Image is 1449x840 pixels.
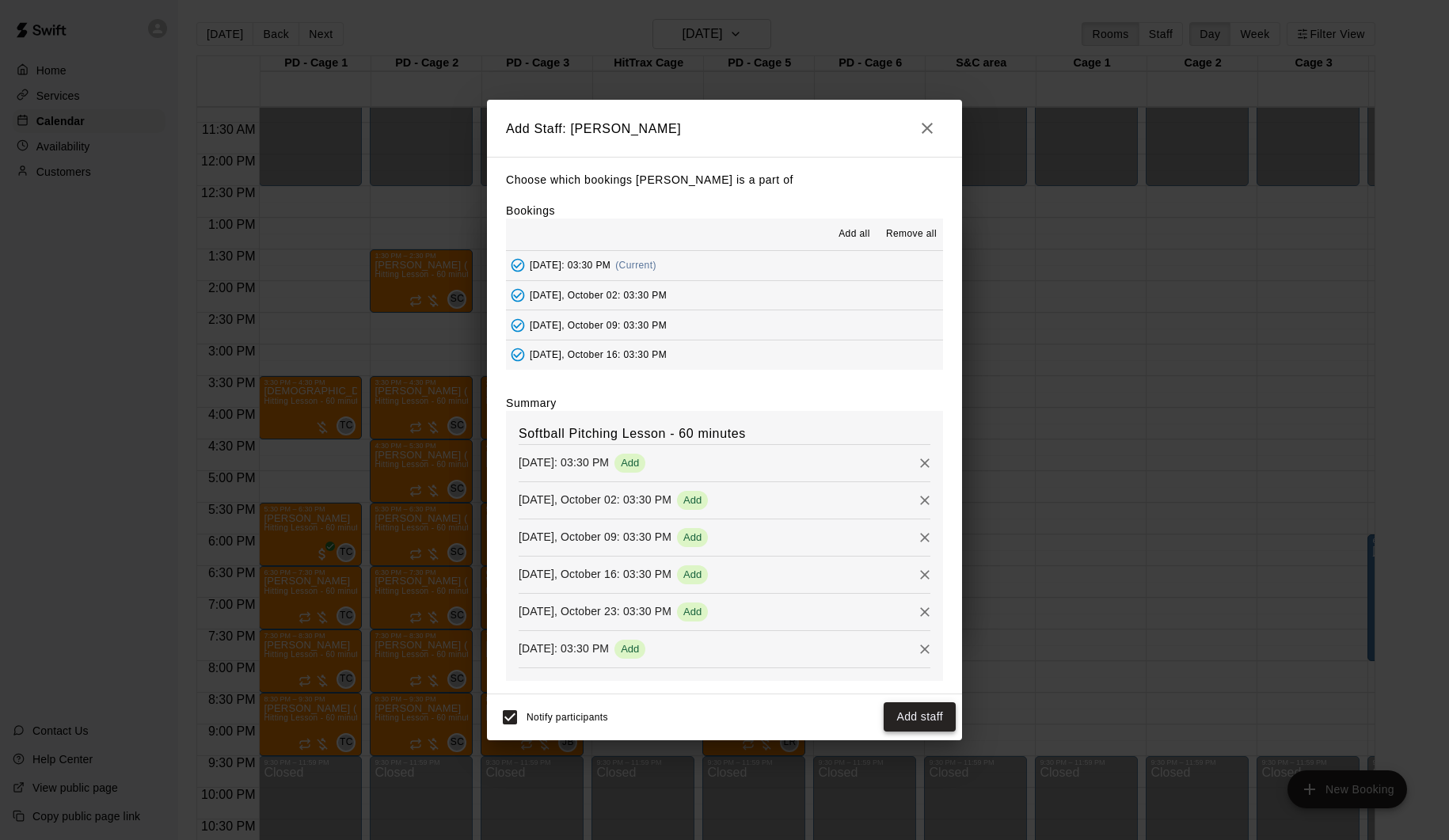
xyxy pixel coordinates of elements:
[519,424,930,444] h6: Softball Pitching Lesson - 60 minutes
[530,349,667,360] span: [DATE], October 16: 03:30 PM
[614,643,645,655] span: Add
[506,343,530,367] button: Added - Collect Payment
[913,637,937,661] button: Remove
[506,340,943,370] button: Added - Collect Payment[DATE], October 16: 03:30 PM
[506,204,555,217] label: Bookings
[677,531,708,543] span: Add
[530,260,610,271] span: [DATE]: 03:30 PM
[913,488,937,512] button: Remove
[506,251,943,280] button: Added - Collect Payment[DATE]: 03:30 PM(Current)
[506,283,530,307] button: Added - Collect Payment
[527,712,608,723] span: Notify participants
[886,226,937,242] span: Remove all
[913,526,937,549] button: Remove
[519,640,609,656] p: [DATE]: 03:30 PM
[615,260,656,271] span: (Current)
[487,100,962,157] h2: Add Staff: [PERSON_NAME]
[519,603,671,619] p: [DATE], October 23: 03:30 PM
[913,451,937,475] button: Remove
[839,226,870,242] span: Add all
[519,566,671,582] p: [DATE], October 16: 03:30 PM
[506,395,557,411] label: Summary
[614,457,645,469] span: Add
[913,600,937,624] button: Remove
[530,319,667,330] span: [DATE], October 09: 03:30 PM
[506,314,530,337] button: Added - Collect Payment
[530,289,667,300] span: [DATE], October 02: 03:30 PM
[677,568,708,580] span: Add
[913,563,937,587] button: Remove
[884,702,956,732] button: Add staff
[880,222,943,247] button: Remove all
[519,492,671,507] p: [DATE], October 02: 03:30 PM
[829,222,880,247] button: Add all
[506,170,943,190] p: Choose which bookings [PERSON_NAME] is a part of
[506,310,943,340] button: Added - Collect Payment[DATE], October 09: 03:30 PM
[506,253,530,277] button: Added - Collect Payment
[677,606,708,618] span: Add
[677,494,708,506] span: Add
[519,454,609,470] p: [DATE]: 03:30 PM
[519,529,671,545] p: [DATE], October 09: 03:30 PM
[506,281,943,310] button: Added - Collect Payment[DATE], October 02: 03:30 PM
